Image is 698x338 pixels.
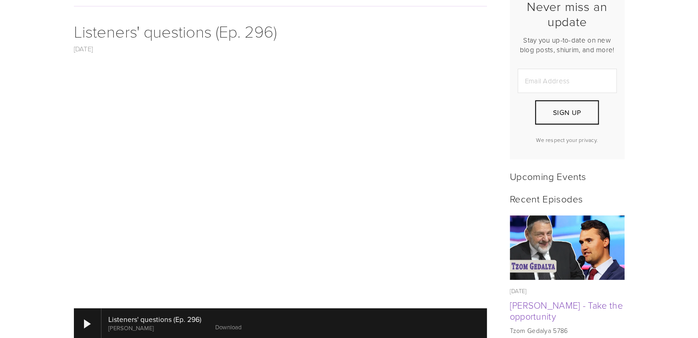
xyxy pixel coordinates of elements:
p: Tzom Gedalya 5786 [510,326,625,335]
a: Listeners' questions (Ep. 296) [74,20,277,42]
p: We respect your privacy. [518,136,617,144]
iframe: YouTube video player [74,65,487,297]
span: Sign Up [553,108,581,117]
button: Sign Up [535,100,598,125]
a: Download [215,323,241,331]
a: Tzom Gedalya - Take the opportunity [510,215,625,280]
a: [PERSON_NAME] - Take the opportunity [510,299,623,322]
a: [DATE] [74,44,93,54]
p: Stay you up-to-date on new blog posts, shiurim, and more! [518,35,617,55]
h2: Recent Episodes [510,193,625,204]
time: [DATE] [510,287,527,295]
img: Tzom Gedalya - Take the opportunity [509,215,625,280]
h2: Upcoming Events [510,170,625,182]
input: Email Address [518,69,617,93]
